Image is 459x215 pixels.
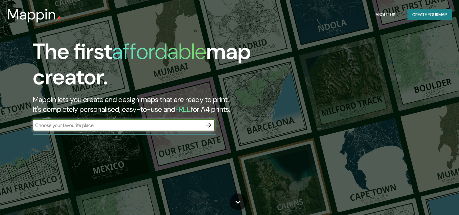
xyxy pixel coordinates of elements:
button: Create yourmap [407,9,452,20]
img: mappin-pin [56,16,61,21]
h5: FREE [175,104,191,114]
h1: affordable [112,37,206,66]
input: Choose your favourite place [33,122,203,129]
h1: The first map creator. [33,39,262,95]
button: About Us [373,9,398,20]
h3: Mappin [7,6,56,23]
h2: Mappin lets you create and design maps that are ready to print. It's completely personalised, eas... [33,95,262,114]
